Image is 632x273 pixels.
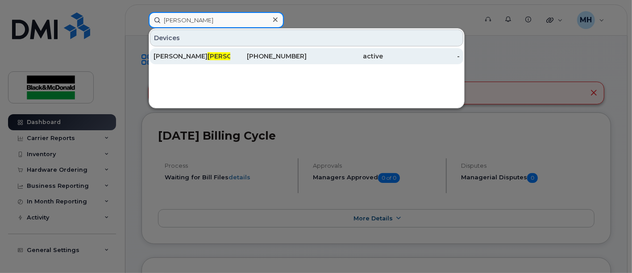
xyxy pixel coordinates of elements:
[208,52,262,60] span: [PERSON_NAME]
[150,48,463,64] a: [PERSON_NAME][PERSON_NAME][PHONE_NUMBER]active-
[150,29,463,46] div: Devices
[383,52,460,61] div: -
[154,52,230,61] div: [PERSON_NAME]
[230,52,307,61] div: [PHONE_NUMBER]
[307,52,383,61] div: active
